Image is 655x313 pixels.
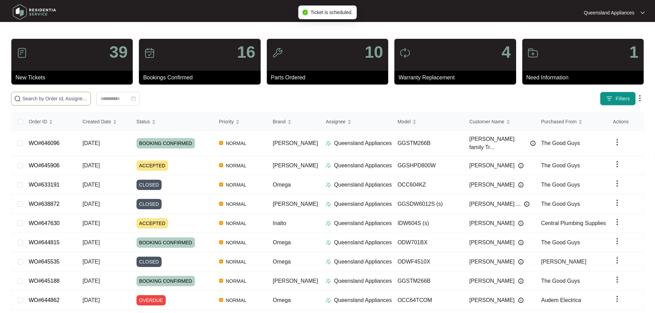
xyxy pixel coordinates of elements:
p: Queensland Appliances [334,277,392,285]
span: [DATE] [83,163,100,168]
span: Omega [273,239,291,245]
span: NORMAL [223,161,249,170]
img: Assigner Icon [326,141,331,146]
p: 10 [365,44,383,60]
span: Ticket is scheduled. [310,10,352,15]
a: WO#645906 [29,163,59,168]
img: Info icon [518,240,524,245]
span: [PERSON_NAME] [273,278,318,284]
a: WO#638872 [29,201,59,207]
img: Vercel Logo [219,298,223,302]
span: Order ID [29,118,47,125]
span: Brand [273,118,285,125]
img: dropdown arrow [613,218,621,226]
img: Vercel Logo [219,163,223,167]
img: Info icon [530,141,536,146]
img: Info icon [518,221,524,226]
th: Brand [267,113,320,131]
td: GGSTM266B [392,271,464,291]
input: Search by Order Id, Assignee Name, Customer Name, Brand and Model [22,95,88,102]
img: residentia service logo [10,2,58,22]
span: CLOSED [137,199,162,209]
span: Purchased From [541,118,577,125]
p: 4 [502,44,511,60]
p: Queensland Appliances [334,139,392,147]
span: Priority [219,118,234,125]
span: Omega [273,182,291,188]
img: Info icon [518,278,524,284]
a: WO#644815 [29,239,59,245]
p: Parts Ordered [271,74,388,82]
span: [DATE] [83,278,100,284]
a: WO#645535 [29,259,59,265]
td: OCC64TCOM [392,291,464,310]
span: [PERSON_NAME] [469,277,515,285]
p: Queensland Appliances [584,9,634,16]
a: WO#646096 [29,140,59,146]
th: Model [392,113,464,131]
span: CLOSED [137,257,162,267]
span: [DATE] [83,201,100,207]
span: [PERSON_NAME] [469,161,515,170]
img: Vercel Logo [219,141,223,145]
img: icon [17,47,28,58]
img: Vercel Logo [219,202,223,206]
img: dropdown arrow [641,11,645,14]
span: BOOKING CONFIRMED [137,138,195,148]
span: BOOKING CONFIRMED [137,237,195,248]
p: New Tickets [15,74,133,82]
span: The Good Guys [541,239,580,245]
p: 39 [109,44,128,60]
span: [DATE] [83,239,100,245]
span: [PERSON_NAME] [541,259,587,265]
p: Queensland Appliances [334,296,392,304]
td: ODW701BX [392,233,464,252]
span: [PERSON_NAME] family Tr... [469,135,527,152]
th: Priority [214,113,268,131]
img: icon [400,47,411,58]
th: Created Date [77,113,131,131]
span: [PERSON_NAME] [469,296,515,304]
p: Queensland Appliances [334,161,392,170]
img: icon [144,47,155,58]
td: GGSHPD800W [392,156,464,175]
span: Model [397,118,411,125]
span: [DATE] [83,220,100,226]
p: Queensland Appliances [334,200,392,208]
a: WO#647630 [29,220,59,226]
img: dropdown arrow [613,199,621,207]
span: ACCEPTED [137,160,168,171]
span: Status [137,118,150,125]
span: NORMAL [223,258,249,266]
p: Queensland Appliances [334,181,392,189]
img: icon [527,47,538,58]
th: Purchased From [536,113,608,131]
img: dropdown arrow [613,138,621,146]
img: Assigner Icon [326,221,331,226]
p: Need Information [526,74,644,82]
td: GGSTM266B [392,131,464,156]
img: Vercel Logo [219,279,223,283]
p: Bookings Confirmed [143,74,260,82]
span: [PERSON_NAME] [469,219,515,227]
img: filter icon [606,95,613,102]
img: dropdown arrow [613,295,621,303]
span: [PERSON_NAME] [273,201,318,207]
span: NORMAL [223,277,249,285]
p: Queensland Appliances [334,238,392,247]
span: NORMAL [223,181,249,189]
img: Vercel Logo [219,240,223,244]
img: dropdown arrow [613,256,621,265]
span: The Good Guys [541,201,580,207]
span: NORMAL [223,296,249,304]
span: Inalto [273,220,286,226]
span: [DATE] [83,297,100,303]
span: The Good Guys [541,140,580,146]
span: [DATE] [83,182,100,188]
img: Assigner Icon [326,201,331,207]
span: [PERSON_NAME] [469,238,515,247]
span: Central Plumbing Supplies [541,220,606,226]
p: 16 [237,44,255,60]
img: Vercel Logo [219,259,223,264]
img: Info icon [518,298,524,303]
